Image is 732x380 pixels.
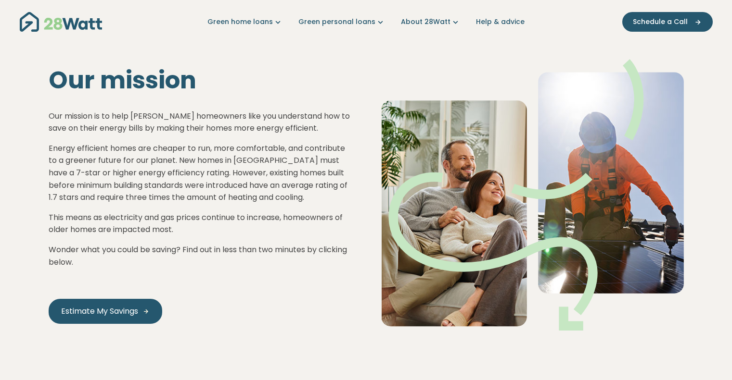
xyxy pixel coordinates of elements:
a: Help & advice [476,17,525,27]
p: This means as electricity and gas prices continue to increase, homeowners of older homes are impa... [49,211,351,236]
span: Estimate My Savings [61,306,138,317]
a: Green personal loans [298,17,385,27]
a: Green home loans [207,17,283,27]
a: About 28Watt [401,17,461,27]
span: Schedule a Call [633,17,688,27]
img: 28Watt [20,12,102,32]
nav: Main navigation [20,10,713,34]
p: Our mission is to help [PERSON_NAME] homeowners like you understand how to save on their energy b... [49,110,351,135]
p: Wonder what you could be saving? Find out in less than two minutes by clicking below. [49,244,351,268]
h1: Our mission [49,66,351,95]
button: Schedule a Call [622,12,713,32]
p: Energy efficient homes are cheaper to run, more comfortable, and contribute to a greener future f... [49,142,351,204]
a: Estimate My Savings [49,299,162,324]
